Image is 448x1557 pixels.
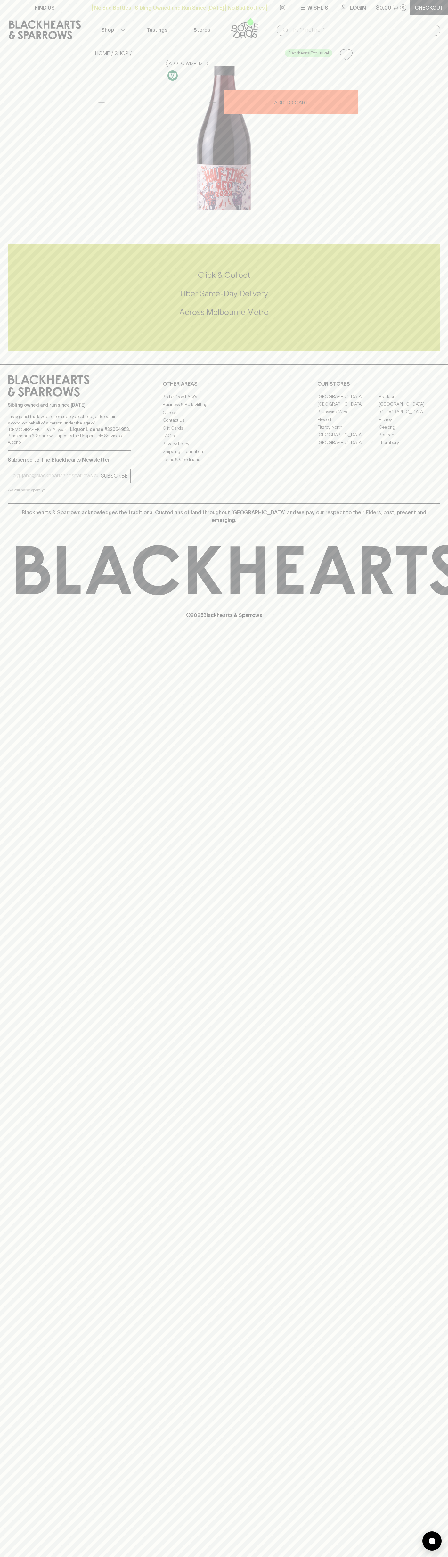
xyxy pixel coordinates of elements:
[166,69,179,82] a: Made without the use of any animal products.
[163,448,286,456] a: Shipping Information
[134,15,179,44] a: Tastings
[163,401,286,408] a: Business & Bulk Gifting
[147,26,167,34] p: Tastings
[166,60,208,67] button: Add to wishlist
[379,400,440,408] a: [GEOGRAPHIC_DATA]
[317,380,440,388] p: OUR STORES
[12,508,436,524] p: Blackhearts & Sparrows acknowledges the traditional Custodians of land throughout [GEOGRAPHIC_DAT...
[338,47,355,63] button: Add to wishlist
[317,439,379,447] a: [GEOGRAPHIC_DATA]
[101,472,128,480] p: SUBSCRIBE
[35,4,55,12] p: FIND US
[167,70,178,81] img: Vegan
[163,432,286,440] a: FAQ's
[13,471,98,481] input: e.g. jane@blackheartsandsparrows.com.au
[317,424,379,431] a: Fitzroy North
[350,4,366,12] p: Login
[90,15,135,44] button: Shop
[8,270,440,280] h5: Click & Collect
[307,4,332,12] p: Wishlist
[317,416,379,424] a: Elwood
[317,393,379,400] a: [GEOGRAPHIC_DATA]
[379,416,440,424] a: Fitzroy
[163,416,286,424] a: Contact Us
[379,424,440,431] a: Geelong
[429,1538,435,1544] img: bubble-icon
[163,456,286,463] a: Terms & Conditions
[317,400,379,408] a: [GEOGRAPHIC_DATA]
[70,427,129,432] strong: Liquor License #32064953
[224,90,358,114] button: ADD TO CART
[98,469,130,483] button: SUBSCRIBE
[179,15,224,44] a: Stores
[415,4,444,12] p: Checkout
[8,413,131,445] p: It is against the law to sell or supply alcohol to, or to obtain alcohol on behalf of a person un...
[402,6,404,9] p: 0
[274,99,308,106] p: ADD TO CART
[95,50,110,56] a: HOME
[379,439,440,447] a: Thornbury
[8,307,440,317] h5: Across Melbourne Metro
[163,424,286,432] a: Gift Cards
[8,487,131,493] p: We will never spam you
[379,431,440,439] a: Prahran
[163,408,286,416] a: Careers
[8,456,131,464] p: Subscribe to The Blackhearts Newsletter
[292,25,435,35] input: Try "Pinot noir"
[115,50,128,56] a: SHOP
[163,440,286,448] a: Privacy Policy
[193,26,210,34] p: Stores
[285,50,332,56] span: Blackhearts Exclusive!
[163,393,286,400] a: Bottle Drop FAQ's
[8,244,440,351] div: Call to action block
[376,4,391,12] p: $0.00
[379,393,440,400] a: Braddon
[101,26,114,34] p: Shop
[317,431,379,439] a: [GEOGRAPHIC_DATA]
[90,66,358,210] img: 36433.png
[8,288,440,299] h5: Uber Same-Day Delivery
[163,380,286,388] p: OTHER AREAS
[317,408,379,416] a: Brunswick West
[8,402,131,408] p: Sibling owned and run since [DATE]
[379,408,440,416] a: [GEOGRAPHIC_DATA]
